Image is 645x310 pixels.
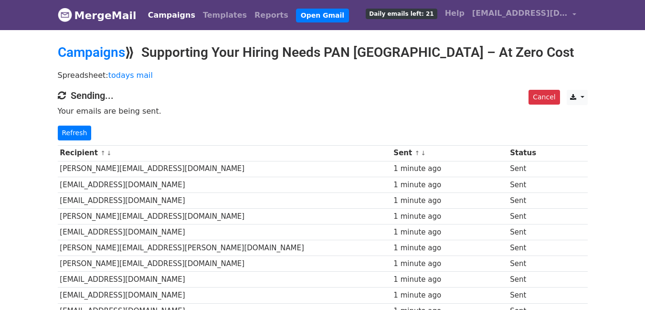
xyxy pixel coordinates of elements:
h4: Sending... [58,90,588,101]
td: Sent [508,256,549,272]
div: 1 minute ago [393,227,505,238]
div: 1 minute ago [393,290,505,301]
td: Sent [508,240,549,256]
h2: ⟫ Supporting Your Hiring Needs PAN [GEOGRAPHIC_DATA] – At Zero Cost [58,44,588,61]
a: ↑ [414,150,420,157]
a: Help [441,4,468,23]
div: 1 minute ago [393,243,505,254]
a: [EMAIL_ADDRESS][DOMAIN_NAME] [468,4,580,26]
td: [PERSON_NAME][EMAIL_ADDRESS][DOMAIN_NAME] [58,256,391,272]
td: Sent [508,161,549,177]
div: 1 minute ago [393,195,505,206]
div: 1 minute ago [393,274,505,285]
td: [EMAIL_ADDRESS][DOMAIN_NAME] [58,192,391,208]
a: ↓ [421,150,426,157]
p: Your emails are being sent. [58,106,588,116]
a: MergeMail [58,5,137,25]
span: Daily emails left: 21 [366,9,437,19]
th: Recipient [58,145,391,161]
td: Sent [508,272,549,288]
a: ↑ [100,150,106,157]
a: Templates [199,6,251,25]
img: MergeMail logo [58,8,72,22]
a: Reports [251,6,292,25]
div: 1 minute ago [393,180,505,191]
a: Refresh [58,126,92,140]
div: 1 minute ago [393,211,505,222]
div: 1 minute ago [393,258,505,269]
td: Sent [508,288,549,303]
th: Sent [391,145,508,161]
p: Spreadsheet: [58,70,588,80]
td: [EMAIL_ADDRESS][DOMAIN_NAME] [58,272,391,288]
a: Open Gmail [296,9,349,22]
td: [PERSON_NAME][EMAIL_ADDRESS][DOMAIN_NAME] [58,161,391,177]
td: Sent [508,208,549,224]
a: Campaigns [58,44,125,60]
a: Cancel [529,90,560,105]
a: Daily emails left: 21 [362,4,441,23]
td: [EMAIL_ADDRESS][DOMAIN_NAME] [58,224,391,240]
td: [EMAIL_ADDRESS][DOMAIN_NAME] [58,177,391,192]
td: [PERSON_NAME][EMAIL_ADDRESS][DOMAIN_NAME] [58,208,391,224]
td: [PERSON_NAME][EMAIL_ADDRESS][PERSON_NAME][DOMAIN_NAME] [58,240,391,256]
th: Status [508,145,549,161]
td: Sent [508,177,549,192]
span: [EMAIL_ADDRESS][DOMAIN_NAME] [472,8,568,19]
div: 1 minute ago [393,163,505,174]
a: ↓ [106,150,112,157]
td: [EMAIL_ADDRESS][DOMAIN_NAME] [58,288,391,303]
a: todays mail [108,71,153,80]
td: Sent [508,192,549,208]
td: Sent [508,224,549,240]
a: Campaigns [144,6,199,25]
